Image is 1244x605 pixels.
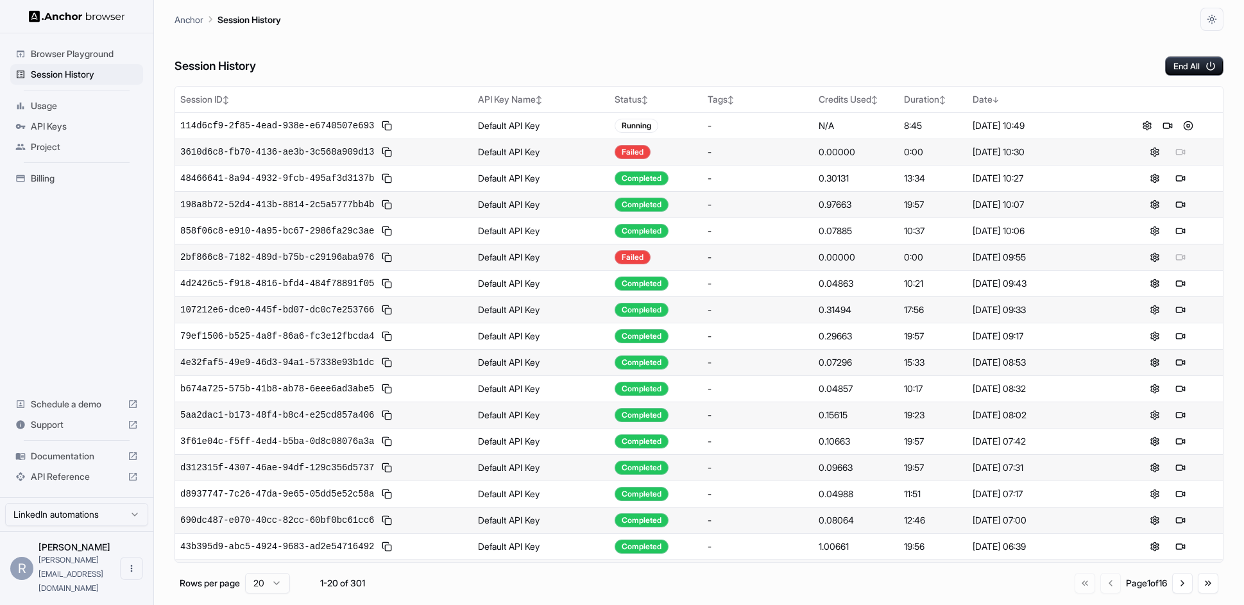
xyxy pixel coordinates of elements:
[615,487,669,501] div: Completed
[473,454,609,481] td: Default API Key
[615,382,669,396] div: Completed
[819,172,894,185] div: 0.30131
[708,303,808,316] div: -
[708,146,808,158] div: -
[904,93,962,106] div: Duration
[473,349,609,375] td: Default API Key
[473,507,609,533] td: Default API Key
[180,277,374,290] span: 4d2426c5-f918-4816-bfd4-484f78891f05
[973,330,1107,343] div: [DATE] 09:17
[973,225,1107,237] div: [DATE] 10:06
[536,95,542,105] span: ↕
[31,141,138,153] span: Project
[819,461,894,474] div: 0.09663
[175,57,256,76] h6: Session History
[973,382,1107,395] div: [DATE] 08:32
[615,145,651,159] div: Failed
[973,277,1107,290] div: [DATE] 09:43
[180,488,374,500] span: d8937747-7c26-47da-9e65-05dd5e52c58a
[973,409,1107,422] div: [DATE] 08:02
[904,356,962,369] div: 15:33
[708,93,808,106] div: Tags
[708,461,808,474] div: -
[38,541,110,552] span: Ron Reiter
[175,13,203,26] p: Anchor
[31,450,123,463] span: Documentation
[10,466,143,487] div: API Reference
[819,198,894,211] div: 0.97663
[993,95,999,105] span: ↓
[180,146,374,158] span: 3610d6c8-fb70-4136-ae3b-3c568a909d13
[819,330,894,343] div: 0.29663
[708,172,808,185] div: -
[819,488,894,500] div: 0.04988
[180,93,468,106] div: Session ID
[180,409,374,422] span: 5aa2dac1-b173-48f4-b8c4-e25cd857a406
[708,488,808,500] div: -
[819,540,894,553] div: 1.00661
[615,250,651,264] div: Failed
[473,323,609,349] td: Default API Key
[31,120,138,133] span: API Keys
[120,557,143,580] button: Open menu
[223,95,229,105] span: ↕
[180,382,374,395] span: b674a725-575b-41b8-ab78-6eee6ad3abe5
[180,225,374,237] span: 858f06c8-e910-4a95-bc67-2986fa29c3ae
[708,225,808,237] div: -
[180,330,374,343] span: 79ef1506-b525-4a8f-86a6-fc3e12fbcda4
[973,303,1107,316] div: [DATE] 09:33
[31,47,138,60] span: Browser Playground
[31,470,123,483] span: API Reference
[819,251,894,264] div: 0.00000
[31,418,123,431] span: Support
[180,435,374,448] span: 3f61e04c-f5ff-4ed4-b5ba-0d8c08076a3a
[904,382,962,395] div: 10:17
[473,270,609,296] td: Default API Key
[29,10,125,22] img: Anchor Logo
[904,488,962,500] div: 11:51
[819,382,894,395] div: 0.04857
[615,171,669,185] div: Completed
[939,95,946,105] span: ↕
[10,446,143,466] div: Documentation
[473,217,609,244] td: Default API Key
[31,398,123,411] span: Schedule a demo
[973,146,1107,158] div: [DATE] 10:30
[10,137,143,157] div: Project
[615,408,669,422] div: Completed
[10,96,143,116] div: Usage
[819,409,894,422] div: 0.15615
[973,251,1107,264] div: [DATE] 09:55
[615,329,669,343] div: Completed
[973,198,1107,211] div: [DATE] 10:07
[904,409,962,422] div: 19:23
[904,303,962,316] div: 17:56
[819,119,894,132] div: N/A
[819,356,894,369] div: 0.07296
[819,435,894,448] div: 0.10663
[10,394,143,414] div: Schedule a demo
[473,559,609,586] td: Default API Key
[708,356,808,369] div: -
[708,409,808,422] div: -
[311,577,375,590] div: 1-20 of 301
[973,119,1107,132] div: [DATE] 10:49
[217,13,281,26] p: Session History
[180,540,374,553] span: 43b395d9-abc5-4924-9683-ad2e54716492
[615,119,658,133] div: Running
[180,461,374,474] span: d312315f-4307-46ae-94df-129c356d5737
[642,95,648,105] span: ↕
[10,44,143,64] div: Browser Playground
[973,356,1107,369] div: [DATE] 08:53
[708,198,808,211] div: -
[615,277,669,291] div: Completed
[31,68,138,81] span: Session History
[615,434,669,448] div: Completed
[904,225,962,237] div: 10:37
[615,513,669,527] div: Completed
[708,382,808,395] div: -
[473,481,609,507] td: Default API Key
[473,139,609,165] td: Default API Key
[615,303,669,317] div: Completed
[615,224,669,238] div: Completed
